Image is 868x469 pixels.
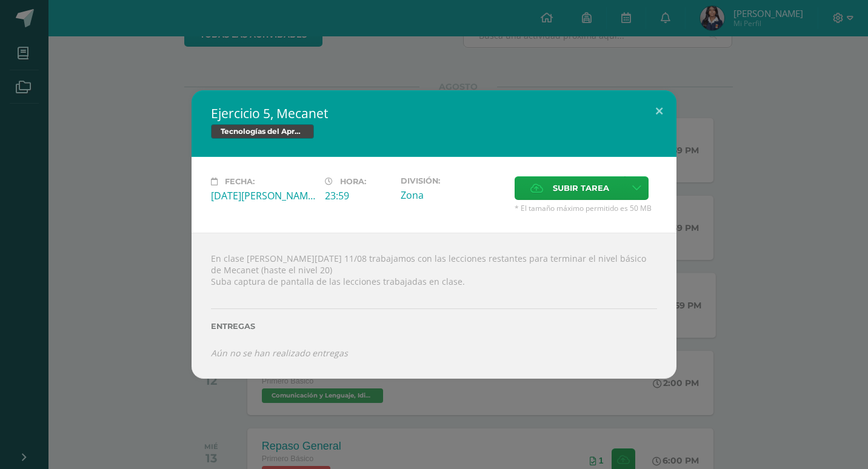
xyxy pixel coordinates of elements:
[192,233,676,378] div: En clase [PERSON_NAME][DATE] 11/08 trabajamos con las lecciones restantes para terminar el nivel ...
[211,322,657,331] label: Entregas
[401,176,505,185] label: División:
[553,177,609,199] span: Subir tarea
[325,189,391,202] div: 23:59
[211,105,657,122] h2: Ejercicio 5, Mecanet
[225,177,255,186] span: Fecha:
[211,189,315,202] div: [DATE][PERSON_NAME]
[211,124,314,139] span: Tecnologías del Aprendizaje y la Comunicación
[642,90,676,131] button: Close (Esc)
[401,188,505,202] div: Zona
[211,347,348,359] i: Aún no se han realizado entregas
[340,177,366,186] span: Hora:
[515,203,657,213] span: * El tamaño máximo permitido es 50 MB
